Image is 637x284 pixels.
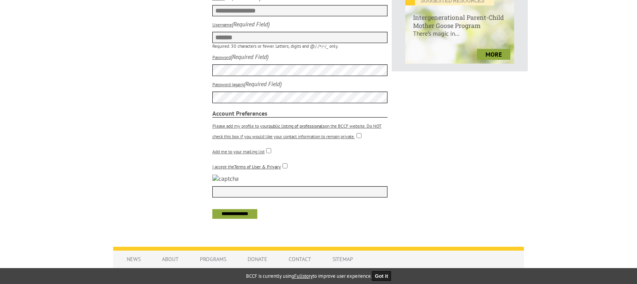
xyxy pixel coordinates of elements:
[477,49,510,60] a: more
[192,252,234,267] a: Programs
[212,109,388,118] strong: Account Preferences
[240,252,275,267] a: Donate
[232,20,270,28] i: (Required Field)
[269,123,325,129] a: public listing of professionals
[212,22,232,28] label: Username
[212,164,281,170] label: I accept the
[212,123,382,139] label: Please add my profile to your on the BCCF website. Do NOT check this box if you would like your c...
[212,81,244,87] label: Password (again)
[212,54,231,60] label: Password
[325,252,361,267] a: Sitemap
[244,80,282,88] i: (Required Field)
[372,271,391,281] button: Got it
[281,252,319,267] a: Contact
[405,29,514,45] p: There’s magic in...
[212,43,388,49] p: Required. 30 characters or fewer. Letters, digits and @/./+/-/_ only.
[212,149,265,154] label: Add me to your mailing list
[405,5,514,29] h6: Intergenerational Parent-Child Mother Goose Program
[212,175,239,182] img: captcha
[294,273,313,279] a: Fullstory
[234,164,281,170] a: Terms of User & Privacy
[154,252,186,267] a: About
[231,53,269,61] i: (Required Field)
[119,252,148,267] a: News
